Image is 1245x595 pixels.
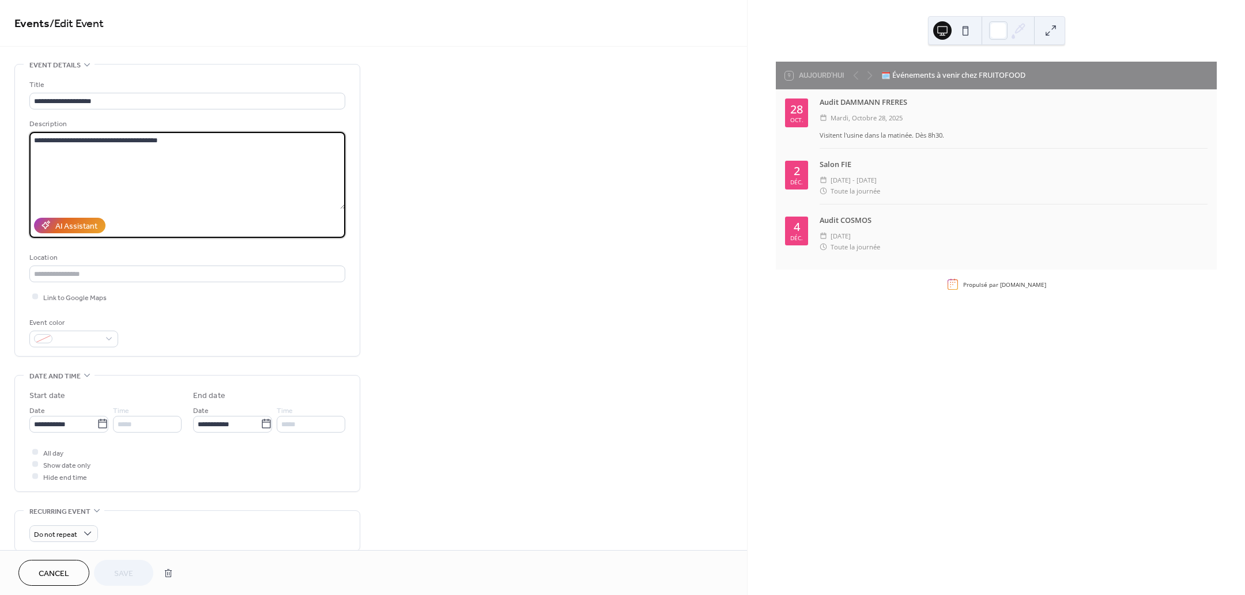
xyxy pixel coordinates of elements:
span: Recurring event [29,506,90,518]
span: Event details [29,59,81,71]
div: Start date [29,390,65,402]
span: Date [29,404,45,416]
div: ​ [820,175,827,185]
div: ​ [820,185,827,196]
div: End date [193,390,225,402]
div: oct. [790,117,803,123]
span: Hide end time [43,471,87,483]
div: ​ [820,230,827,241]
div: déc. [790,235,803,241]
div: Location [29,252,343,264]
button: Cancel [18,560,89,586]
div: 4 [794,221,800,233]
span: [DATE] - [DATE] [831,175,877,185]
div: Description [29,118,343,130]
div: Propulsé par [963,281,1046,289]
div: Salon FIE [820,159,1208,170]
div: ​ [820,112,827,123]
a: Events [14,13,50,35]
span: Cancel [39,568,69,580]
div: Event color [29,317,116,329]
a: [DOMAIN_NAME] [1000,281,1046,289]
div: Visitent l'usine dans la matinée. Dès 8h30. [820,131,1208,141]
span: All day [43,447,63,459]
span: / Edit Event [50,13,104,35]
div: 🗓️ Événements à venir chez FRUITOFOOD [881,70,1025,81]
div: Audit DAMMANN FRERES [820,97,1208,108]
div: Audit COSMOS [820,215,1208,226]
div: AI Assistant [55,220,97,232]
div: Title [29,79,343,91]
span: Do not repeat [34,528,77,541]
span: [DATE] [831,230,851,241]
span: Toute la journée [831,241,880,252]
button: AI Assistant [34,218,105,233]
span: Link to Google Maps [43,291,107,304]
div: 28 [790,104,803,115]
span: mardi, octobre 28, 2025 [831,112,903,123]
div: 2 [794,165,800,177]
span: Toute la journée [831,185,880,196]
span: Date [193,404,209,416]
span: Time [113,404,129,416]
div: ​ [820,241,827,252]
div: déc. [790,179,803,185]
span: Time [277,404,293,416]
span: Show date only [43,459,90,471]
span: Date and time [29,370,81,382]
